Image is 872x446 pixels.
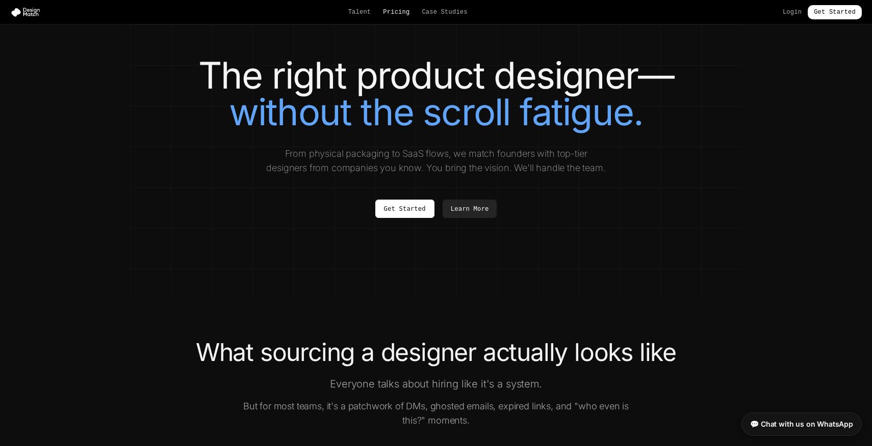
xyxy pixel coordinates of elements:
[741,412,862,436] a: 💬 Chat with us on WhatsApp
[443,200,497,218] a: Learn More
[265,147,607,175] p: From physical packaging to SaaS flows, we match founders with top-tier designers from companies y...
[783,8,802,16] a: Login
[240,377,632,391] p: Everyone talks about hiring like it's a system.
[240,399,632,428] p: But for most teams, it's a patchwork of DMs, ghosted emails, expired links, and "who even is this...
[229,90,643,134] span: without the scroll fatigue.
[150,340,722,365] h2: What sourcing a designer actually looks like
[348,8,371,16] a: Talent
[375,200,434,218] a: Get Started
[10,7,45,17] img: Design Match
[422,8,467,16] a: Case Studies
[808,5,862,19] a: Get Started
[150,57,722,130] h1: The right product designer—
[383,8,409,16] a: Pricing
